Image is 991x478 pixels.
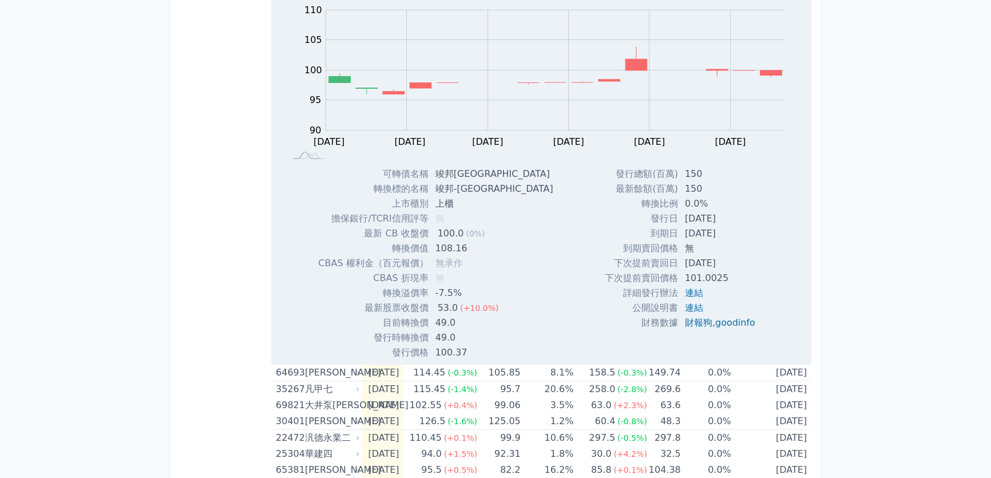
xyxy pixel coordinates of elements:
span: (+2.3%) [614,401,647,410]
div: 22472 [276,430,302,446]
td: [DATE] [362,430,404,447]
tspan: 95 [310,94,321,105]
td: 297.8 [647,430,681,447]
span: (-1.6%) [447,417,477,426]
td: 10.6% [521,430,574,447]
td: [DATE] [731,397,811,413]
a: 連結 [685,287,703,298]
span: (+10.0%) [460,303,498,313]
span: 無承作 [435,258,463,268]
td: [DATE] [678,211,764,226]
div: 63.0 [589,397,614,413]
div: 30401 [276,413,302,429]
td: [DATE] [362,397,404,413]
td: 269.6 [647,381,681,398]
span: (+0.5%) [444,465,477,475]
td: [DATE] [362,381,404,398]
div: 114.45 [411,365,447,381]
div: 53.0 [435,301,461,315]
td: 1.2% [521,413,574,430]
span: (+1.5%) [444,449,477,459]
td: 32.5 [647,446,681,462]
td: 49.0 [429,315,562,330]
td: 1.8% [521,446,574,462]
span: (0%) [466,229,485,238]
td: 0.0% [678,196,764,211]
span: (-2.8%) [617,385,647,394]
div: 25304 [276,446,302,462]
div: 凡甲七 [305,381,358,397]
span: (-1.4%) [447,385,477,394]
td: 99.9 [477,430,521,447]
td: 無 [678,241,764,256]
span: (+0.4%) [444,401,477,410]
td: [DATE] [731,381,811,398]
td: 財務數據 [605,315,678,330]
td: 150 [678,181,764,196]
td: 轉換溢價率 [318,286,428,301]
td: 8.1% [521,365,574,381]
div: 102.55 [407,397,444,413]
td: 92.31 [477,446,521,462]
td: 63.6 [647,397,681,413]
td: 上市櫃別 [318,196,428,211]
td: 125.05 [477,413,521,430]
tspan: [DATE] [715,136,746,147]
td: 0.0% [681,413,731,430]
td: [DATE] [731,446,811,462]
td: [DATE] [362,446,404,462]
a: 財報狗 [685,317,712,328]
tspan: [DATE] [314,136,344,147]
tspan: 90 [310,125,321,136]
td: 最新 CB 收盤價 [318,226,428,241]
span: 無 [435,272,445,283]
td: 0.0% [681,397,731,413]
td: 發行時轉換價 [318,330,428,345]
tspan: 100 [304,65,322,76]
td: 下次提前賣回日 [605,256,678,271]
td: 3.5% [521,397,574,413]
td: 發行價格 [318,345,428,360]
td: 最新股票收盤價 [318,301,428,315]
td: 轉換價值 [318,241,428,256]
div: 158.5 [586,365,617,381]
td: [DATE] [362,413,404,430]
div: 85.8 [589,462,614,478]
td: 發行總額(百萬) [605,167,678,181]
td: [DATE] [678,226,764,241]
tspan: [DATE] [634,136,665,147]
div: 聊天小工具 [934,423,991,478]
td: 轉換比例 [605,196,678,211]
td: 最新餘額(百萬) [605,181,678,196]
td: 公開說明書 [605,301,678,315]
td: 發行日 [605,211,678,226]
td: CBAS 權利金（百元報價） [318,256,428,271]
td: 目前轉換價 [318,315,428,330]
div: [PERSON_NAME] [305,365,358,381]
div: 258.0 [586,381,617,397]
span: (+0.1%) [444,433,477,443]
div: [PERSON_NAME] [305,462,358,478]
span: (-0.3%) [617,368,647,377]
td: 可轉債名稱 [318,167,428,181]
td: 20.6% [521,381,574,398]
td: 99.06 [477,397,521,413]
td: , [678,315,764,330]
div: 110.45 [407,430,444,446]
g: Series [329,46,782,94]
td: [DATE] [731,430,811,447]
td: 上櫃 [429,196,562,211]
div: 汎德永業二 [305,430,358,446]
div: 60.4 [593,413,618,429]
td: 到期日 [605,226,678,241]
td: [DATE] [362,365,404,381]
td: [DATE] [678,256,764,271]
div: 95.5 [419,462,444,478]
td: 0.0% [681,381,731,398]
td: [DATE] [731,365,811,381]
tspan: [DATE] [394,136,425,147]
g: Chart [298,5,801,147]
td: 105.85 [477,365,521,381]
td: 0.0% [681,446,731,462]
td: 轉換標的名稱 [318,181,428,196]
